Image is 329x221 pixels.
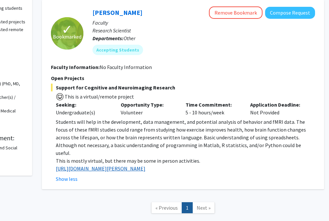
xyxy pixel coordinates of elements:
span: ✓ [62,26,73,33]
span: Support for Cognitive and Neuroimaging Research [51,84,315,91]
b: Faculty Information: [51,64,100,70]
span: « Previous [155,204,178,211]
a: [URL][DOMAIN_NAME][PERSON_NAME] [56,165,145,172]
span: Bookmarked [53,33,81,41]
p: Time Commitment: [186,101,241,109]
span: Other [124,35,135,41]
p: Faculty [92,19,315,27]
p: Seeking: [56,101,111,109]
span: Next » [197,204,211,211]
p: This is mostly virtual, but there may be some in person activities. [56,157,315,165]
iframe: Chat [5,192,28,216]
p: Application Deadline: [250,101,305,109]
p: Opportunity Type: [121,101,176,109]
span: This is a virtual/remote project [64,93,134,100]
span: Students will help in the development, data management, and potential analysis of behavior and fM... [56,119,306,156]
div: Undergraduate(s) [56,109,111,116]
div: Not Provided [245,101,310,116]
button: Show less [56,175,78,183]
a: Previous Page [151,202,182,214]
button: Remove Bookmark [209,6,262,19]
b: Departments: [92,35,124,41]
span: No Faculty Information [100,64,152,70]
p: Research Scientist [92,27,315,34]
div: Volunteer [116,101,181,116]
a: Next Page [192,202,215,214]
a: [PERSON_NAME] [92,8,142,17]
div: 5 - 10 hours/week [181,101,246,116]
button: Compose Request to Jeremy Purcell [265,7,315,19]
a: 1 [182,202,193,214]
p: Open Projects [51,74,315,82]
mat-chip: Accepting Students [92,45,143,55]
